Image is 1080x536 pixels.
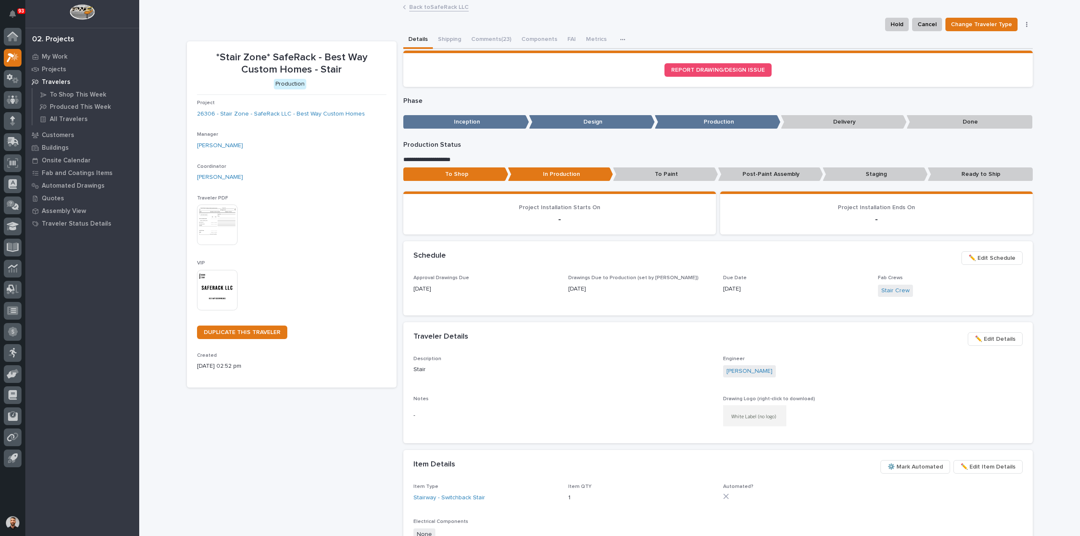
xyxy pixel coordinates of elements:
[726,367,772,376] a: [PERSON_NAME]
[197,51,386,76] p: *Stair Zone* SafeRack - Best Way Custom Homes - Stair
[403,141,1033,149] p: Production Status
[912,18,942,31] button: Cancel
[961,251,1023,265] button: ✏️ Edit Schedule
[70,4,94,20] img: Workspace Logo
[655,115,780,129] p: Production
[32,113,139,125] a: All Travelers
[25,167,139,179] a: Fab and Coatings Items
[413,356,441,361] span: Description
[25,192,139,205] a: Quotes
[508,167,613,181] p: In Production
[413,251,446,261] h2: Schedule
[403,31,433,49] button: Details
[197,326,287,339] a: DUPLICATE THIS TRAVELER
[723,356,745,361] span: Engineer
[25,205,139,217] a: Assembly View
[723,396,815,401] span: Drawing Logo (right-click to download)
[413,519,468,524] span: Electrical Components
[823,167,928,181] p: Staging
[718,167,823,181] p: Post-Paint Assembly
[197,100,215,105] span: Project
[42,182,105,190] p: Automated Drawings
[4,5,22,23] button: Notifications
[197,261,205,266] span: VIP
[730,214,1023,224] p: -
[413,275,469,280] span: Approval Drawings Due
[968,332,1023,346] button: ✏️ Edit Details
[516,31,562,49] button: Components
[888,462,943,472] span: ⚙️ Mark Automated
[25,179,139,192] a: Automated Drawings
[403,167,508,181] p: To Shop
[975,334,1015,344] span: ✏️ Edit Details
[413,285,558,294] p: [DATE]
[878,275,903,280] span: Fab Crews
[723,285,868,294] p: [DATE]
[413,484,438,489] span: Item Type
[19,8,24,14] p: 93
[42,53,67,61] p: My Work
[723,275,747,280] span: Due Date
[880,460,950,474] button: ⚙️ Mark Automated
[562,31,581,49] button: FAI
[25,129,139,141] a: Customers
[568,484,591,489] span: Item QTY
[274,79,306,89] div: Production
[42,78,70,86] p: Travelers
[568,493,713,502] p: 1
[961,462,1015,472] span: ✏️ Edit Item Details
[4,514,22,532] button: users-avatar
[723,484,753,489] span: Automated?
[197,173,243,182] a: [PERSON_NAME]
[32,101,139,113] a: Produced This Week
[838,205,915,210] span: Project Installation Ends On
[928,167,1033,181] p: Ready to Ship
[204,329,281,335] span: DUPLICATE THIS TRAVELER
[25,217,139,230] a: Traveler Status Details
[25,63,139,75] a: Projects
[11,10,22,24] div: Notifications93
[42,220,111,228] p: Traveler Status Details
[42,144,69,152] p: Buildings
[25,75,139,88] a: Travelers
[568,275,699,280] span: Drawings Due to Production (set by [PERSON_NAME])
[42,66,66,73] p: Projects
[969,253,1015,263] span: ✏️ Edit Schedule
[25,154,139,167] a: Onsite Calendar
[613,167,718,181] p: To Paint
[32,89,139,100] a: To Shop This Week
[197,132,218,137] span: Manager
[413,460,455,469] h2: Item Details
[581,31,612,49] button: Metrics
[918,19,937,30] span: Cancel
[664,63,772,77] a: REPORT DRAWING/DESIGN ISSUE
[945,18,1018,31] button: Change Traveler Type
[466,31,516,49] button: Comments (23)
[723,405,786,426] img: 1qW8HPQzhlSBAWS4lxeO_6kHZMDQo9J1r4kk_jPUzO8
[50,103,111,111] p: Produced This Week
[413,365,713,374] p: Stair
[197,362,386,371] p: [DATE] 02:52 pm
[413,396,429,401] span: Notes
[519,205,600,210] span: Project Installation Starts On
[197,141,243,150] a: [PERSON_NAME]
[50,116,88,123] p: All Travelers
[42,132,74,139] p: Customers
[42,170,113,177] p: Fab and Coatings Items
[951,19,1012,30] span: Change Traveler Type
[197,196,228,201] span: Traveler PDF
[403,115,529,129] p: Inception
[197,110,365,119] a: 26306 - Stair Zone - SafeRack LLC - Best Way Custom Homes
[413,493,485,502] a: Stairway - Switchback Stair
[197,353,217,358] span: Created
[32,35,74,44] div: 02. Projects
[891,19,903,30] span: Hold
[403,97,1033,105] p: Phase
[781,115,907,129] p: Delivery
[881,286,910,295] a: Stair Crew
[953,460,1023,474] button: ✏️ Edit Item Details
[671,67,765,73] span: REPORT DRAWING/DESIGN ISSUE
[568,285,713,294] p: [DATE]
[413,332,468,342] h2: Traveler Details
[42,207,86,215] p: Assembly View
